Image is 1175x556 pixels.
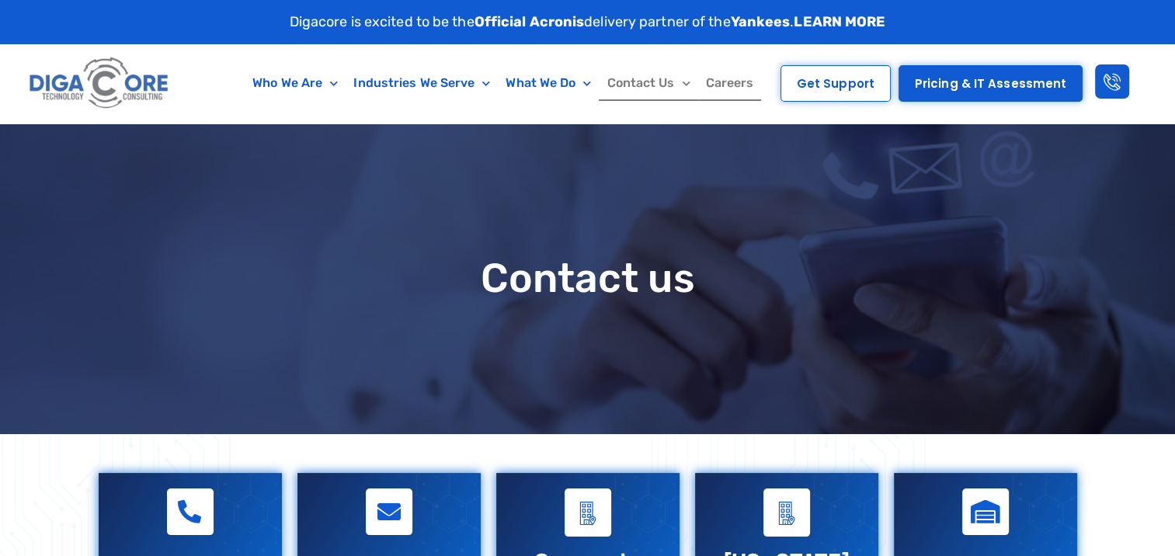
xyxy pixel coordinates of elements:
[167,488,214,535] a: Call Us
[780,65,891,102] a: Get Support
[962,488,1009,535] a: Warehouse
[346,65,498,101] a: Industries We Serve
[290,12,886,33] p: Digacore is excited to be the delivery partner of the .
[731,13,791,30] strong: Yankees
[498,65,599,101] a: What We Do
[794,13,885,30] a: LEARN MORE
[763,488,810,537] a: Virginia Office
[698,65,762,101] a: Careers
[797,78,874,89] span: Get Support
[26,52,174,115] img: Digacore logo 1
[565,488,611,537] a: Corporate Office
[91,256,1085,301] h1: Contact us
[599,65,697,101] a: Contact Us
[245,65,346,101] a: Who We Are
[915,78,1066,89] span: Pricing & IT Assessment
[899,65,1083,102] a: Pricing & IT Assessment
[366,488,412,535] a: Email Us
[475,13,585,30] strong: Official Acronis
[236,65,770,101] nav: Menu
